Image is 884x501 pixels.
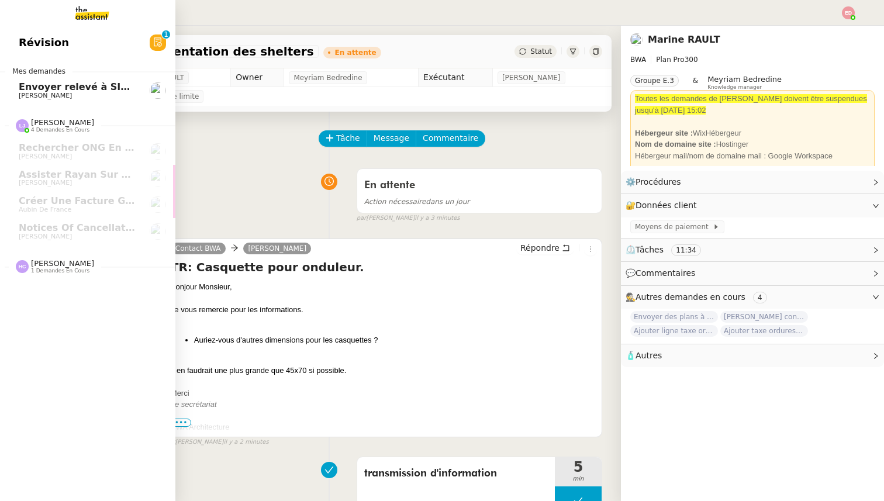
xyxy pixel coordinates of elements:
div: En attente [335,49,377,56]
p: 1 [164,30,168,41]
span: 5 [555,460,602,474]
span: Procédures [636,177,681,186]
span: [PERSON_NAME] [31,118,94,127]
span: En attente [364,180,415,191]
span: par [357,213,367,223]
img: users%2FWH1OB8fxGAgLOjAz1TtlPPgOcGL2%2Favatar%2F32e28291-4026-4208-b892-04f74488d877 [150,143,166,160]
span: Toutes les demandes de [PERSON_NAME] doivent être suspendues jusqu'à [DATE] 15:02 [635,94,867,115]
span: Autres [636,351,662,360]
span: ⚙️ [626,175,686,189]
span: ••• [171,419,192,427]
span: Rechercher ONG en [GEOGRAPHIC_DATA] et lancer campagne [19,142,346,153]
span: Assister Rayan sur la souscription Opal [19,169,230,180]
div: ⚙️Procédures [621,171,884,194]
strong: Hébergeur site : [635,129,693,137]
div: ⏲️Tâches 11:34 [621,239,884,261]
span: 300 [685,56,698,64]
button: Commentaire [416,130,485,147]
div: Hébergeur mail/nom de domaine mail : Google Workspace [635,150,870,162]
span: Tâches [636,245,664,254]
span: [PERSON_NAME] [19,179,72,186]
span: ⏲️ [626,245,711,254]
img: svg [16,119,29,132]
span: il y a 2 minutes [223,437,268,447]
span: Révision [19,34,69,51]
span: transmission d'information [364,465,548,482]
span: [PERSON_NAME] [19,92,72,99]
span: Ajouter ligne taxe ordures quittance octobre [630,325,718,337]
div: 🕵️Autres demandes en cours 4 [621,286,884,309]
span: min [555,474,602,484]
span: Vérifier la documentation des shelters [61,46,314,57]
span: [PERSON_NAME] [19,233,72,240]
span: [PERSON_NAME] [31,259,94,268]
div: Il en faudrait une plus grande que 45x70 si possible. [171,365,597,376]
span: il y a 3 minutes [415,213,460,223]
span: Statut [530,47,552,56]
span: Message [374,132,409,145]
span: Mes demandes [5,65,72,77]
img: users%2Fo4K84Ijfr6OOM0fa5Hz4riIOf4g2%2Favatar%2FChatGPT%20Image%201%20aou%CC%82t%202025%2C%2010_2... [630,33,643,46]
nz-tag: Groupe E.3 [630,75,679,87]
div: 🧴Autres [621,344,884,367]
div: BWA Architecture [171,421,597,433]
span: Autres demandes en cours [636,292,745,302]
nz-tag: 11:34 [671,244,701,256]
div: [STREET_ADDRESS][PERSON_NAME] [171,433,597,445]
span: Action nécessaire [364,198,426,206]
div: -- [171,410,597,422]
img: svg [842,6,855,19]
span: Tâche [336,132,360,145]
span: Envoyer des plans à [PERSON_NAME] [630,311,718,323]
span: dans un jour [364,198,470,206]
img: svg [16,260,29,273]
h4: TR: Casquette pour onduleur. [171,259,597,275]
td: Owner [231,68,284,87]
img: users%2FWH1OB8fxGAgLOjAz1TtlPPgOcGL2%2Favatar%2F32e28291-4026-4208-b892-04f74488d877 [150,82,166,99]
span: Répondre [520,242,560,254]
span: & [693,75,698,90]
span: 🔐 [626,199,702,212]
strong: Nom de domaine site : [635,140,716,148]
span: Meyriam Bedredine [707,75,782,84]
span: Commentaire [423,132,478,145]
span: Moyens de paiement [635,221,713,233]
nz-badge-sup: 1 [162,30,170,39]
span: BWA [630,56,646,64]
img: users%2FSclkIUIAuBOhhDrbgjtrSikBoD03%2Favatar%2F48cbc63d-a03d-4817-b5bf-7f7aeed5f2a9 [150,196,166,213]
div: Je vous remercie pour les informations. [171,304,597,316]
a: Marine RAULT [648,34,720,45]
button: Tâche [319,130,367,147]
small: [PERSON_NAME] [357,213,460,223]
span: 🕵️ [626,292,772,302]
span: Aubin de France [19,206,71,213]
span: 1 demandes en cours [31,268,89,274]
span: Créer une facture globale pour [PERSON_NAME] [19,195,275,206]
span: [PERSON_NAME] [19,153,72,160]
span: [PERSON_NAME] contrat d'archi sur site de l'ordre [720,311,808,323]
div: WixHébergeur [635,127,870,139]
span: Données client [636,201,697,210]
a: Contact BWA [171,243,226,254]
button: Répondre [516,241,574,254]
i: Le secrétariat [171,400,217,409]
li: Auriez-vous d'autres dimensions pour les casquettes ? [194,334,597,346]
div: Hostinger [635,139,870,150]
span: Knowledge manager [707,84,762,91]
span: 🧴 [626,351,662,360]
span: Envoyer relevé à SIP pour [PERSON_NAME] [19,81,246,92]
div: 💬Commentaires [621,262,884,285]
div: 🔐Données client [621,194,884,217]
small: [PERSON_NAME] [165,437,269,447]
div: Merci [171,388,597,399]
nz-tag: 4 [753,292,767,303]
button: Message [367,130,416,147]
span: Notices of Cancellation 25HISLF21383 [PERSON_NAME], 25HISLC19198 [PERSON_NAME] & 25HISLF16815 [PE... [19,222,665,233]
span: [PERSON_NAME] [502,72,561,84]
td: Exécutant [419,68,493,87]
span: Commentaires [636,268,695,278]
span: Ajouter taxe ordures ménagères à quittance [720,325,808,337]
span: Plan Pro [656,56,684,64]
img: users%2Fa6PbEmLwvGXylUqKytRPpDpAx153%2Favatar%2Ffanny.png [150,170,166,186]
a: [PERSON_NAME] [243,243,311,254]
